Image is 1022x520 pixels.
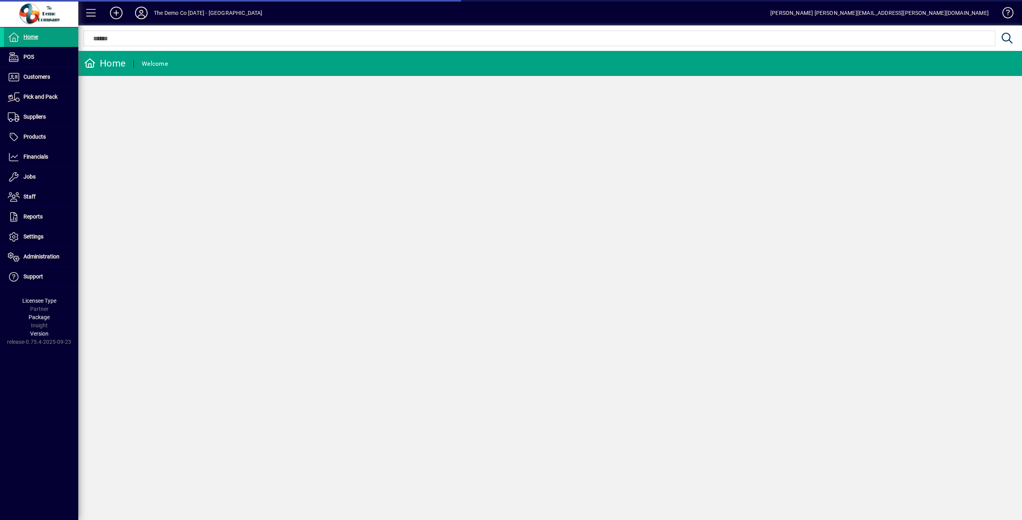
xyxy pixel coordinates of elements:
[997,2,1012,27] a: Knowledge Base
[23,233,43,240] span: Settings
[30,330,49,337] span: Version
[4,187,78,207] a: Staff
[23,74,50,80] span: Customers
[23,253,59,260] span: Administration
[23,273,43,280] span: Support
[23,34,38,40] span: Home
[4,47,78,67] a: POS
[22,298,56,304] span: Licensee Type
[4,107,78,127] a: Suppliers
[4,167,78,187] a: Jobs
[4,247,78,267] a: Administration
[23,94,58,100] span: Pick and Pack
[104,6,129,20] button: Add
[129,6,154,20] button: Profile
[29,314,50,320] span: Package
[4,87,78,107] a: Pick and Pack
[4,207,78,227] a: Reports
[23,114,46,120] span: Suppliers
[23,153,48,160] span: Financials
[23,173,36,180] span: Jobs
[154,7,263,19] div: The Demo Co [DATE] - [GEOGRAPHIC_DATA]
[4,267,78,287] a: Support
[4,147,78,167] a: Financials
[23,54,34,60] span: POS
[142,58,168,70] div: Welcome
[84,57,126,70] div: Home
[4,67,78,87] a: Customers
[4,127,78,147] a: Products
[23,134,46,140] span: Products
[23,213,43,220] span: Reports
[4,227,78,247] a: Settings
[23,193,36,200] span: Staff
[770,7,989,19] div: [PERSON_NAME] [PERSON_NAME][EMAIL_ADDRESS][PERSON_NAME][DOMAIN_NAME]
